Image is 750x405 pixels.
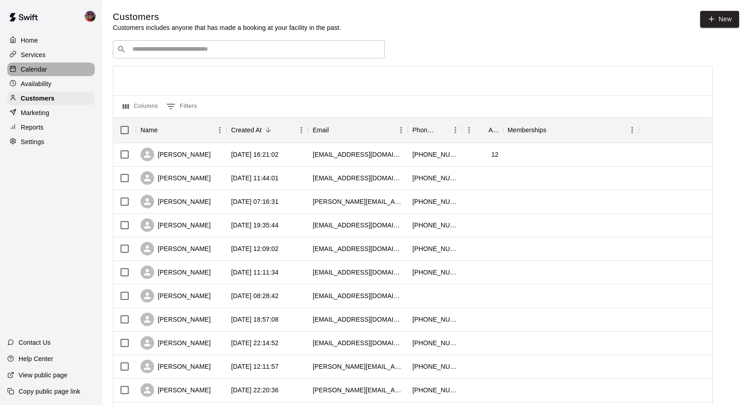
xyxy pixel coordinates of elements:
[231,117,262,143] div: Created At
[231,150,279,159] div: 2025-09-15 16:21:02
[313,338,403,347] div: mmersman@gmail.com
[313,291,403,300] div: nikit84@hotmail.com
[113,40,385,58] div: Search customers by name or email
[121,99,160,114] button: Select columns
[136,117,227,143] div: Name
[231,338,279,347] div: 2025-09-07 22:14:52
[19,354,53,363] p: Help Center
[21,137,44,146] p: Settings
[7,106,95,120] a: Marketing
[85,11,96,22] img: Joe Schafer
[19,387,80,396] p: Copy public page link
[140,313,211,326] div: [PERSON_NAME]
[329,124,342,136] button: Sort
[313,117,329,143] div: Email
[140,117,158,143] div: Name
[412,117,436,143] div: Phone Number
[700,11,739,28] a: New
[140,265,211,279] div: [PERSON_NAME]
[140,195,211,208] div: [PERSON_NAME]
[412,268,458,277] div: +18322605944
[113,23,341,32] p: Customers includes anyone that has made a booking at your facility in the past.
[262,124,275,136] button: Sort
[412,174,458,183] div: +17075375280
[231,221,279,230] div: 2025-09-11 19:35:44
[140,336,211,350] div: [PERSON_NAME]
[436,124,449,136] button: Sort
[231,174,279,183] div: 2025-09-13 11:44:01
[313,221,403,230] div: jenairetrammell31@gmail.com
[227,117,308,143] div: Created At
[313,174,403,183] div: shaypriest@yahoo.com
[113,11,341,23] h5: Customers
[412,150,458,159] div: +17192172372
[7,34,95,47] a: Home
[462,117,503,143] div: Age
[7,63,95,76] a: Calendar
[231,386,279,395] div: 2025-09-04 22:20:36
[408,117,462,143] div: Phone Number
[313,315,403,324] div: lindsay.alexander84@gmail.com
[21,94,54,103] p: Customers
[19,371,68,380] p: View public page
[295,123,308,137] button: Menu
[412,338,458,347] div: +17193318650
[83,7,102,25] div: Joe Schafer
[231,291,279,300] div: 2025-09-11 08:28:42
[412,244,458,253] div: +19135498010
[140,242,211,256] div: [PERSON_NAME]
[140,383,211,397] div: [PERSON_NAME]
[449,123,462,137] button: Menu
[313,244,403,253] div: teenyaj@gmail.com
[412,221,458,230] div: +17194943980
[231,362,279,371] div: 2025-09-07 12:11:57
[412,362,458,371] div: +17192350114
[21,123,44,132] p: Reports
[21,79,52,88] p: Availability
[313,268,403,277] div: tjchaumont@yahoo.com
[412,197,458,206] div: +17198206070
[491,150,498,159] div: 12
[489,117,498,143] div: Age
[313,197,403,206] div: christopher.l.trejo@gmail.com
[308,117,408,143] div: Email
[21,50,46,59] p: Services
[140,360,211,373] div: [PERSON_NAME]
[313,386,403,395] div: thomas.j.floyd1@gmail.com
[7,135,95,149] a: Settings
[625,123,639,137] button: Menu
[462,123,476,137] button: Menu
[140,148,211,161] div: [PERSON_NAME]
[7,92,95,105] a: Customers
[158,124,170,136] button: Sort
[19,338,51,347] p: Contact Us
[231,315,279,324] div: 2025-09-08 18:57:08
[412,386,458,395] div: +19105275353
[7,77,95,91] a: Availability
[476,124,489,136] button: Sort
[21,108,49,117] p: Marketing
[213,123,227,137] button: Menu
[231,197,279,206] div: 2025-09-12 07:16:31
[7,48,95,62] a: Services
[508,117,547,143] div: Memberships
[140,171,211,185] div: [PERSON_NAME]
[7,121,95,134] a: Reports
[394,123,408,137] button: Menu
[140,289,211,303] div: [PERSON_NAME]
[231,244,279,253] div: 2025-09-11 12:09:02
[140,218,211,232] div: [PERSON_NAME]
[164,99,199,114] button: Show filters
[21,36,38,45] p: Home
[313,150,403,159] div: oscarcl99@hotmail.com
[231,268,279,277] div: 2025-09-11 11:11:34
[412,315,458,324] div: +17208846987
